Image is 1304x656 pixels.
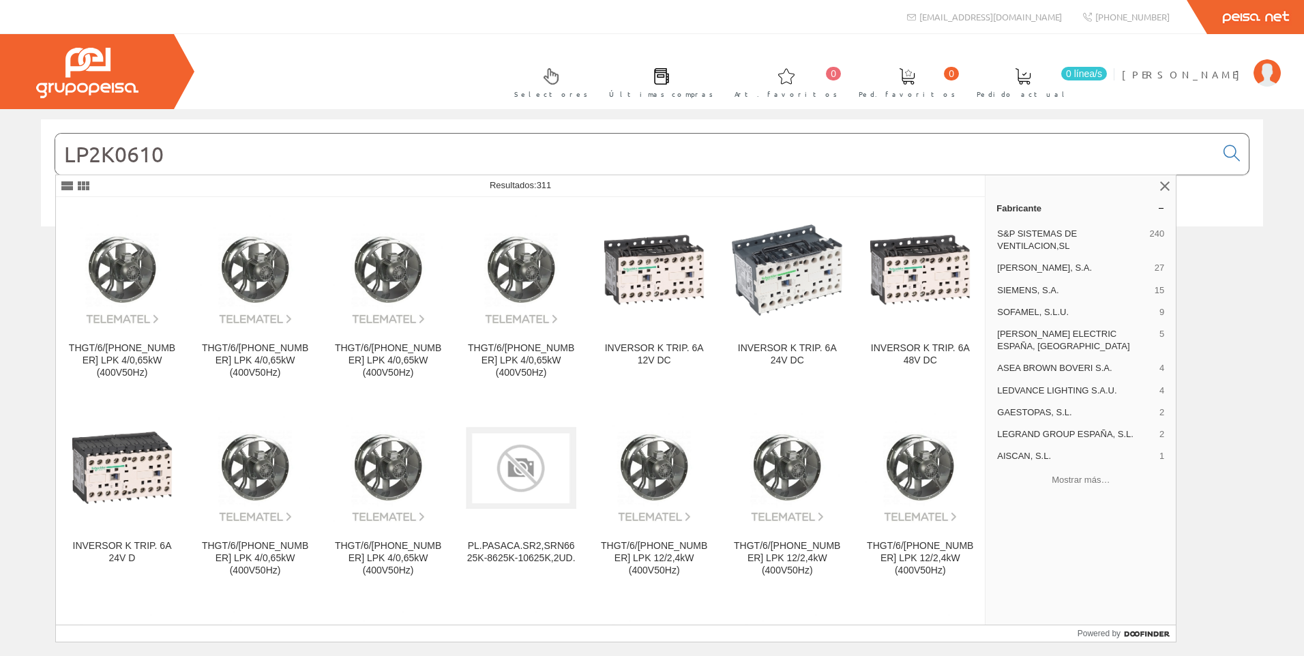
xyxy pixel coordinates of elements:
img: THGT/6/12-1250-6 LPK 12/2,4kW (400V50Hz) [732,413,842,523]
img: PL.PASACA.SR2,SRN6625K-8625K-10625K,2UD. [466,413,576,523]
a: Últimas compras [595,57,720,106]
a: THGT/6/12-1120-6 LPK 12/2,4kW (400V50Hz) THGT/6/[PHONE_NUMBER] LPK 12/2,4kW (400V50Hz) [854,396,986,593]
span: Pedido actual [977,87,1069,101]
a: THGT/6/12-1250-6 LPK 12/2,4kW (400V50Hz) THGT/6/[PHONE_NUMBER] LPK 12/2,4kW (400V50Hz) [721,396,853,593]
div: PL.PASACA.SR2,SRN6625K-8625K-10625K,2UD. [466,540,576,565]
a: Selectores [501,57,595,106]
span: S&P SISTEMAS DE VENTILACION,SL [997,228,1144,252]
a: THGT/6/12-1000-6 LPK 4/0,65kW (400V50Hz) THGT/6/[PHONE_NUMBER] LPK 4/0,65kW (400V50Hz) [189,396,321,593]
img: THGT/6/12-1120-6 LPK 4/0,65kW (400V50Hz) [67,215,177,325]
span: [PHONE_NUMBER] [1095,11,1170,23]
span: [EMAIL_ADDRESS][DOMAIN_NAME] [919,11,1062,23]
span: 0 [826,67,841,80]
span: Powered by [1078,627,1121,640]
div: INVERSOR K TRIP. 6A 48V DC [865,342,975,367]
span: 27 [1155,262,1164,274]
img: THGT/6/12-1120-6 LPK 12/2,4kW (400V50Hz) [865,413,975,523]
span: GAESTOPAS, S.L. [997,406,1154,419]
span: AISCAN, S.L. [997,450,1154,462]
a: INVERSOR K TRIP. 6A 24V DC INVERSOR K TRIP. 6A 24V DC [721,198,853,395]
img: THGT/6/12-1250-6 LPK 4/0,65kW (400V50Hz) [466,215,576,325]
span: ASEA BROWN BOVERI S.A. [997,362,1154,374]
span: 311 [537,180,552,190]
a: PL.PASACA.SR2,SRN6625K-8625K-10625K,2UD. PL.PASACA.SR2,SRN6625K-8625K-10625K,2UD. [455,396,587,593]
div: THGT/6/[PHONE_NUMBER] LPK 4/0,65kW (400V50Hz) [333,342,443,379]
span: [PERSON_NAME] [1122,68,1247,81]
a: Fabricante [986,197,1176,219]
div: THGT/6/[PHONE_NUMBER] LPK 12/2,4kW (400V50Hz) [865,540,975,577]
img: THGT/6/12-1250-6 LPK 4/0,65kW (400V50Hz) [200,215,310,325]
a: THGT/6/12-1000-6 LPK 4/0,65kW (400V50Hz) THGT/6/[PHONE_NUMBER] LPK 4/0,65kW (400V50Hz) [322,396,454,593]
span: [PERSON_NAME] ELECTRIC ESPAÑA, [GEOGRAPHIC_DATA] [997,328,1154,353]
span: 1 [1159,450,1164,462]
img: INVERSOR K TRIP. 6A 12V DC [599,215,709,325]
div: THGT/6/[PHONE_NUMBER] LPK 4/0,65kW (400V50Hz) [200,342,310,379]
div: THGT/6/[PHONE_NUMBER] LPK 12/2,4kW (400V50Hz) [732,540,842,577]
img: THGT/6/12-1000-6 LPK 4/0,65kW (400V50Hz) [333,413,443,523]
span: Resultados: [490,180,551,190]
span: 0 [944,67,959,80]
a: THGT/6/12-1120-6 LPK 12/2,4kW (400V50Hz) THGT/6/[PHONE_NUMBER] LPK 12/2,4kW (400V50Hz) [588,396,720,593]
a: THGT/6/12-1120-6 LPK 4/0,65kW (400V50Hz) THGT/6/[PHONE_NUMBER] LPK 4/0,65kW (400V50Hz) [322,198,454,395]
a: THGT/6/12-1120-6 LPK 4/0,65kW (400V50Hz) THGT/6/[PHONE_NUMBER] LPK 4/0,65kW (400V50Hz) [56,198,188,395]
div: THGT/6/[PHONE_NUMBER] LPK 4/0,65kW (400V50Hz) [67,342,177,379]
span: [PERSON_NAME], S.A. [997,262,1149,274]
span: 2 [1159,406,1164,419]
img: INVERSOR K TRIP. 6A 24V D [67,413,177,523]
span: 4 [1159,385,1164,397]
div: THGT/6/[PHONE_NUMBER] LPK 4/0,65kW (400V50Hz) [466,342,576,379]
span: Selectores [514,87,588,101]
button: Mostrar más… [991,468,1170,491]
span: SOFAMEL, S.L.U. [997,306,1154,318]
img: Grupo Peisa [36,48,138,98]
span: 2 [1159,428,1164,441]
span: Art. favoritos [735,87,838,101]
img: INVERSOR K TRIP. 6A 24V DC [732,215,842,325]
span: Últimas compras [609,87,713,101]
img: THGT/6/12-1000-6 LPK 4/0,65kW (400V50Hz) [200,413,310,523]
span: 0 línea/s [1061,67,1107,80]
img: THGT/6/12-1120-6 LPK 12/2,4kW (400V50Hz) [599,413,709,523]
a: INVERSOR K TRIP. 6A 48V DC INVERSOR K TRIP. 6A 48V DC [854,198,986,395]
img: INVERSOR K TRIP. 6A 48V DC [865,215,975,325]
span: LEDVANCE LIGHTING S.A.U. [997,385,1154,397]
span: 4 [1159,362,1164,374]
div: INVERSOR K TRIP. 6A 24V D [67,540,177,565]
div: THGT/6/[PHONE_NUMBER] LPK 4/0,65kW (400V50Hz) [200,540,310,577]
span: Ped. favoritos [859,87,955,101]
span: LEGRAND GROUP ESPAÑA, S.L. [997,428,1154,441]
a: [PERSON_NAME] [1122,57,1281,70]
a: THGT/6/12-1250-6 LPK 4/0,65kW (400V50Hz) THGT/6/[PHONE_NUMBER] LPK 4/0,65kW (400V50Hz) [189,198,321,395]
a: INVERSOR K TRIP. 6A 24V D INVERSOR K TRIP. 6A 24V D [56,396,188,593]
img: THGT/6/12-1120-6 LPK 4/0,65kW (400V50Hz) [333,215,443,325]
div: © Grupo Peisa [41,243,1263,255]
span: 5 [1159,328,1164,353]
a: Powered by [1078,625,1176,642]
a: INVERSOR K TRIP. 6A 12V DC INVERSOR K TRIP. 6A 12V DC [588,198,720,395]
span: 15 [1155,284,1164,297]
span: SIEMENS, S.A. [997,284,1149,297]
input: Buscar... [55,134,1215,175]
div: INVERSOR K TRIP. 6A 12V DC [599,342,709,367]
div: THGT/6/[PHONE_NUMBER] LPK 12/2,4kW (400V50Hz) [599,540,709,577]
a: THGT/6/12-1250-6 LPK 4/0,65kW (400V50Hz) THGT/6/[PHONE_NUMBER] LPK 4/0,65kW (400V50Hz) [455,198,587,395]
div: THGT/6/[PHONE_NUMBER] LPK 4/0,65kW (400V50Hz) [333,540,443,577]
span: 9 [1159,306,1164,318]
div: INVERSOR K TRIP. 6A 24V DC [732,342,842,367]
span: 240 [1150,228,1165,252]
